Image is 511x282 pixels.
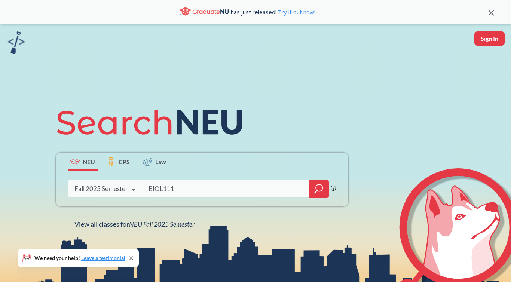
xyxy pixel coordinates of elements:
[309,180,329,198] div: magnifying glass
[129,220,195,228] span: NEU Fall 2025 Semester
[155,157,166,166] span: Law
[34,255,125,261] span: We need your help!
[83,157,95,166] span: NEU
[276,8,315,16] a: Try it out now!
[314,184,323,194] svg: magnifying glass
[74,220,195,228] span: View all classes for
[231,8,315,16] span: has just released!
[474,31,505,46] button: Sign In
[81,255,125,261] a: Leave a testimonial
[7,31,25,54] img: sandbox logo
[119,157,130,166] span: CPS
[74,185,128,193] div: Fall 2025 Semester
[148,181,303,197] input: Class, professor, course number, "phrase"
[7,31,25,56] a: sandbox logo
